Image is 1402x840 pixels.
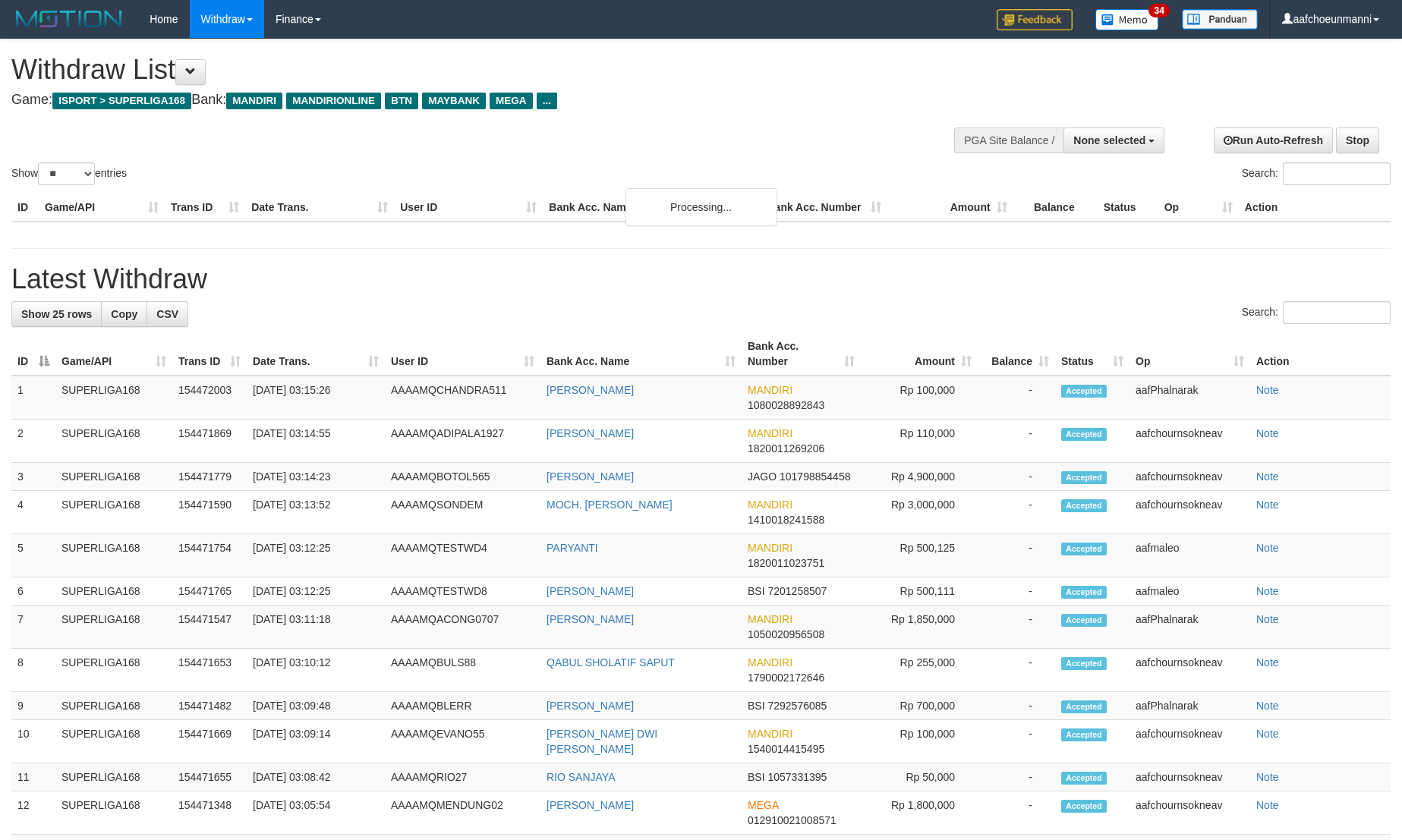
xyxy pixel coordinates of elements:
td: [DATE] 03:12:25 [247,534,385,577]
a: Note [1256,728,1279,740]
span: JAGO [748,470,777,483]
td: [DATE] 03:15:26 [247,376,385,420]
td: 154471348 [172,791,247,835]
td: 1 [11,376,55,420]
span: MANDIRI [748,728,792,740]
span: CSV [156,308,178,320]
span: ISPORT > SUPERLIGA168 [52,93,191,109]
td: AAAAMQADIPALA1927 [385,420,540,463]
span: Accepted [1061,499,1107,512]
td: 8 [11,649,55,692]
span: None selected [1073,134,1145,146]
td: - [978,463,1055,491]
td: aafchournsokneav [1129,420,1250,463]
td: 154471765 [172,577,247,606]
span: Copy 101798854458 to clipboard [780,470,850,483]
td: [DATE] 03:09:14 [247,720,385,763]
a: Note [1256,585,1279,597]
td: 7 [11,606,55,649]
a: Note [1256,384,1279,396]
a: [PERSON_NAME] [547,384,634,396]
a: QABUL SHOLATIF SAPUT [547,656,675,669]
td: aafchournsokneav [1129,763,1250,791]
th: Balance: activate to sort column ascending [978,332,1055,376]
th: Action [1239,193,1391,222]
td: AAAAMQMENDUNG02 [385,791,540,835]
th: Amount: activate to sort column ascending [861,332,978,376]
td: 154471653 [172,649,247,692]
td: SUPERLIGA168 [55,692,172,720]
td: aafchournsokneav [1129,649,1250,692]
th: User ID: activate to sort column ascending [385,332,540,376]
span: BTN [385,93,418,109]
td: 154471669 [172,720,247,763]
span: Copy 1820011023751 to clipboard [748,557,824,569]
a: [PERSON_NAME] [547,700,634,712]
th: Balance [1013,193,1098,222]
td: - [978,692,1055,720]
td: - [978,606,1055,649]
td: - [978,720,1055,763]
span: Copy 7292576085 to clipboard [767,700,827,712]
td: - [978,491,1055,534]
td: 154471754 [172,534,247,577]
a: Run Auto-Refresh [1214,127,1333,153]
td: 3 [11,463,55,491]
a: [PERSON_NAME] [547,427,634,439]
span: MANDIRI [748,542,792,554]
td: SUPERLIGA168 [55,720,172,763]
span: Accepted [1061,471,1107,484]
td: - [978,420,1055,463]
img: MOTION_logo.png [11,8,127,30]
div: PGA Site Balance / [954,127,1063,153]
td: 154472003 [172,376,247,420]
a: Note [1256,499,1279,511]
span: MANDIRI [226,93,282,109]
div: Processing... [625,188,777,226]
img: panduan.png [1182,9,1258,30]
td: AAAAMQRIO27 [385,763,540,791]
span: Accepted [1061,428,1107,441]
th: Bank Acc. Number [761,193,887,222]
img: Button%20Memo.svg [1095,9,1159,30]
td: 10 [11,720,55,763]
td: Rp 700,000 [861,692,978,720]
button: None selected [1063,127,1164,153]
th: Bank Acc. Name: activate to sort column ascending [540,332,742,376]
td: [DATE] 03:05:54 [247,791,385,835]
td: AAAAMQTESTWD4 [385,534,540,577]
th: Trans ID [165,193,245,222]
span: Accepted [1061,614,1107,627]
td: aafmaleo [1129,577,1250,606]
span: Copy 7201258507 to clipboard [767,585,827,597]
th: Op [1158,193,1239,222]
td: - [978,534,1055,577]
td: 2 [11,420,55,463]
td: Rp 4,900,000 [861,463,978,491]
input: Search: [1283,162,1391,185]
td: aafPhalnarak [1129,606,1250,649]
td: aafPhalnarak [1129,376,1250,420]
td: 9 [11,692,55,720]
a: [PERSON_NAME] [547,613,634,625]
td: aafPhalnarak [1129,692,1250,720]
a: Note [1256,470,1279,483]
a: Note [1256,542,1279,554]
td: Rp 50,000 [861,763,978,791]
span: Accepted [1061,657,1107,670]
td: 4 [11,491,55,534]
td: [DATE] 03:08:42 [247,763,385,791]
td: AAAAMQSONDEM [385,491,540,534]
span: 34 [1148,4,1169,17]
a: PARYANTI [547,542,598,554]
a: Stop [1336,127,1379,153]
th: Amount [887,193,1013,222]
a: [PERSON_NAME] [547,585,634,597]
span: BSI [748,585,765,597]
td: AAAAMQACONG0707 [385,606,540,649]
td: - [978,649,1055,692]
td: AAAAMQBULS88 [385,649,540,692]
td: Rp 1,850,000 [861,606,978,649]
span: Copy 1790002172646 to clipboard [748,672,824,684]
td: aafchournsokneav [1129,463,1250,491]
